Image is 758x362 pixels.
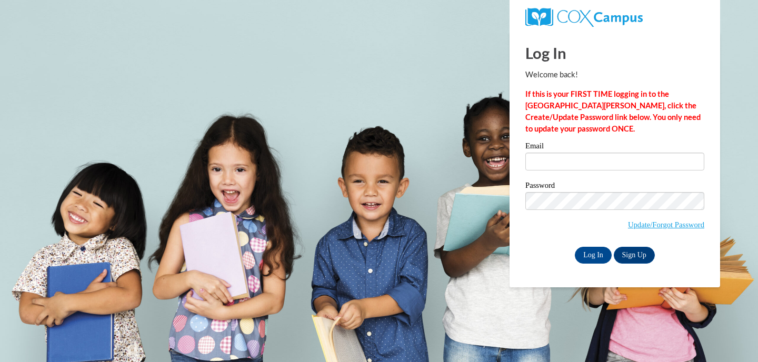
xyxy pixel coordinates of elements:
strong: If this is your FIRST TIME logging in to the [GEOGRAPHIC_DATA][PERSON_NAME], click the Create/Upd... [525,89,701,133]
input: Log In [575,247,612,264]
h1: Log In [525,42,704,64]
a: COX Campus [525,12,643,21]
a: Update/Forgot Password [628,220,704,229]
label: Password [525,182,704,192]
label: Email [525,142,704,153]
a: Sign Up [614,247,655,264]
img: COX Campus [525,8,643,27]
p: Welcome back! [525,69,704,81]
